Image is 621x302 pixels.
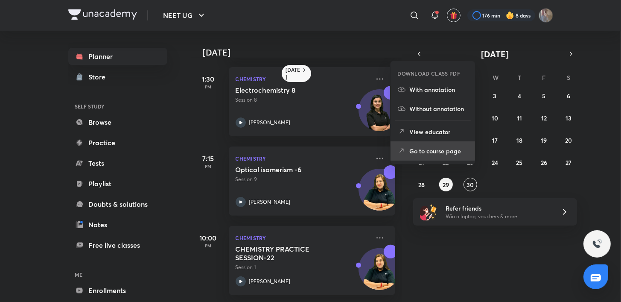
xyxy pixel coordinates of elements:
abbr: September 23, 2025 [467,158,474,167]
img: avatar [450,12,458,19]
abbr: September 3, 2025 [493,92,496,100]
a: Free live classes [68,237,167,254]
h5: Optical isomerism -6 [236,165,342,174]
abbr: September 26, 2025 [541,158,547,167]
p: View educator [409,127,468,136]
abbr: September 24, 2025 [492,158,498,167]
button: [DATE] [425,48,565,60]
img: referral [420,203,437,220]
button: September 29, 2025 [439,178,453,191]
p: Chemistry [236,74,370,84]
abbr: September 28, 2025 [418,181,425,189]
p: Chemistry [236,153,370,164]
abbr: September 10, 2025 [492,114,498,122]
button: NEET UG [158,7,212,24]
span: [DATE] [481,48,509,60]
a: Tests [68,155,167,172]
abbr: Thursday [518,73,521,82]
abbr: September 30, 2025 [467,181,474,189]
button: September 13, 2025 [562,111,575,125]
abbr: September 18, 2025 [516,136,522,144]
abbr: September 20, 2025 [565,136,572,144]
p: Win a laptop, vouchers & more [446,213,551,220]
a: Doubts & solutions [68,196,167,213]
a: Playlist [68,175,167,192]
p: PM [191,243,225,248]
button: September 4, 2025 [513,89,526,103]
a: Browse [68,114,167,131]
p: [PERSON_NAME] [249,278,291,285]
abbr: Saturday [567,73,570,82]
button: September 6, 2025 [562,89,575,103]
p: With annotation [409,85,468,94]
h6: DOWNLOAD CLASS PDF [397,70,460,77]
abbr: September 13, 2025 [566,114,571,122]
abbr: September 6, 2025 [567,92,570,100]
img: Avatar [359,253,400,294]
p: PM [191,84,225,89]
p: Session 9 [236,176,370,183]
img: Avatar [359,173,400,214]
button: September 19, 2025 [537,133,551,147]
h5: 1:30 [191,74,225,84]
p: [PERSON_NAME] [249,119,291,126]
button: September 30, 2025 [464,178,477,191]
button: September 28, 2025 [414,178,428,191]
button: September 11, 2025 [513,111,526,125]
p: Without annotation [409,104,468,113]
h6: Refer friends [446,204,551,213]
h5: CHEMISTRY PRACTICE SESSION-22 [236,245,342,262]
img: Avatar [359,94,400,135]
button: September 5, 2025 [537,89,551,103]
a: Store [68,68,167,85]
button: September 17, 2025 [488,133,501,147]
h6: ME [68,267,167,282]
a: Company Logo [68,9,137,22]
p: Go to course page [409,147,468,155]
button: September 27, 2025 [562,155,575,169]
h5: 7:15 [191,153,225,164]
img: ttu [592,239,602,249]
img: streak [506,11,514,20]
a: Planner [68,48,167,65]
abbr: September 17, 2025 [492,136,498,144]
abbr: Wednesday [493,73,499,82]
abbr: September 11, 2025 [517,114,522,122]
h6: SELF STUDY [68,99,167,114]
button: September 25, 2025 [513,155,526,169]
abbr: September 5, 2025 [542,92,545,100]
abbr: Friday [542,73,545,82]
abbr: September 29, 2025 [443,181,449,189]
abbr: September 21, 2025 [419,158,424,167]
button: September 10, 2025 [488,111,501,125]
a: Practice [68,134,167,151]
h5: 10:00 [191,233,225,243]
button: September 20, 2025 [562,133,575,147]
h4: [DATE] [203,47,404,58]
button: September 26, 2025 [537,155,551,169]
abbr: September 22, 2025 [443,158,449,167]
p: Session 1 [236,264,370,271]
div: Store [89,72,111,82]
p: PM [191,164,225,169]
h6: [DATE] [286,67,301,80]
abbr: September 19, 2025 [541,136,547,144]
button: September 24, 2025 [488,155,501,169]
img: shubhanshu yadav [539,8,553,23]
h5: Electrochemistry 8 [236,86,342,94]
button: September 18, 2025 [513,133,526,147]
p: [PERSON_NAME] [249,198,291,206]
a: Enrollments [68,282,167,299]
button: avatar [447,9,461,22]
abbr: September 27, 2025 [566,158,571,167]
button: September 12, 2025 [537,111,551,125]
abbr: September 12, 2025 [541,114,547,122]
img: Company Logo [68,9,137,20]
abbr: September 4, 2025 [518,92,521,100]
abbr: September 25, 2025 [516,158,522,167]
p: Session 8 [236,96,370,104]
a: Notes [68,216,167,233]
button: September 3, 2025 [488,89,501,103]
p: Chemistry [236,233,370,243]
